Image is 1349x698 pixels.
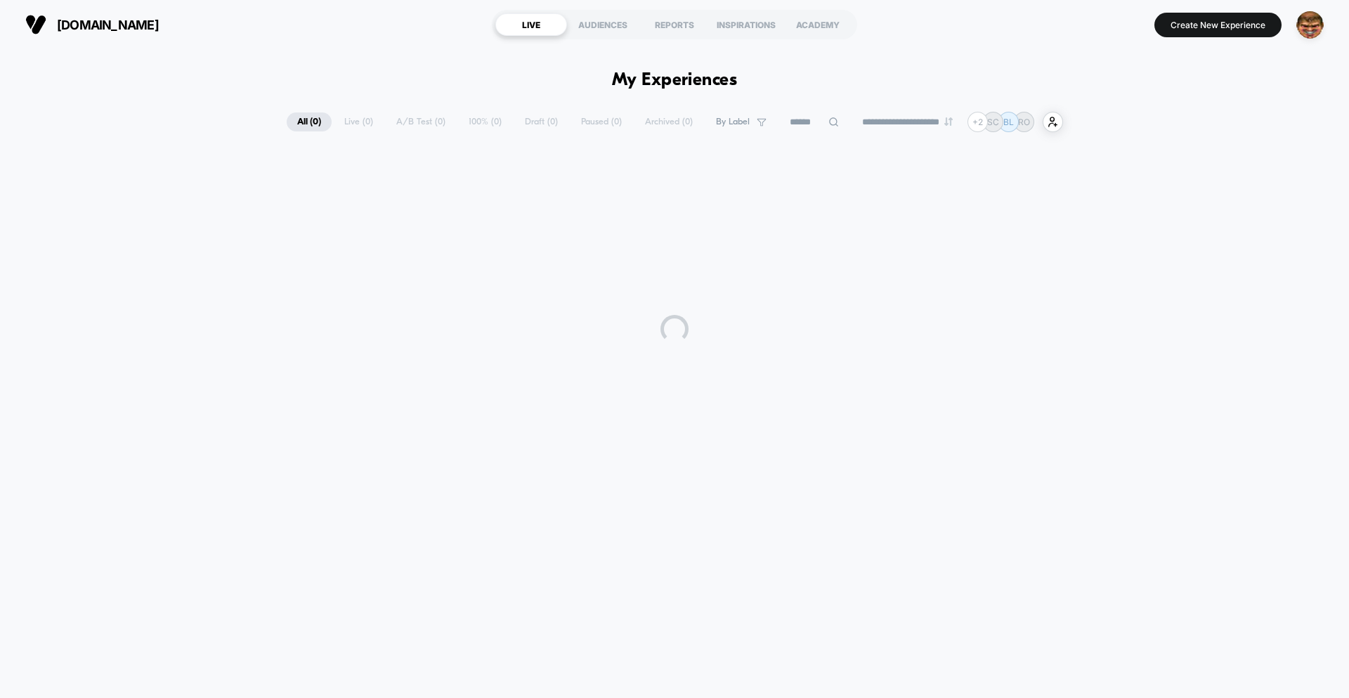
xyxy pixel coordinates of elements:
button: ppic [1292,11,1328,39]
img: Visually logo [25,14,46,35]
h1: My Experiences [612,70,738,91]
div: + 2 [967,112,988,132]
button: Create New Experience [1154,13,1282,37]
span: [DOMAIN_NAME] [57,18,159,32]
div: AUDIENCES [567,13,639,36]
div: LIVE [495,13,567,36]
p: SC [987,117,999,127]
p: RO [1018,117,1030,127]
span: All ( 0 ) [287,112,332,131]
img: ppic [1296,11,1324,39]
button: [DOMAIN_NAME] [21,13,163,36]
div: INSPIRATIONS [710,13,782,36]
img: end [944,117,953,126]
span: By Label [716,117,750,127]
p: BL [1003,117,1014,127]
div: ACADEMY [782,13,854,36]
div: REPORTS [639,13,710,36]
